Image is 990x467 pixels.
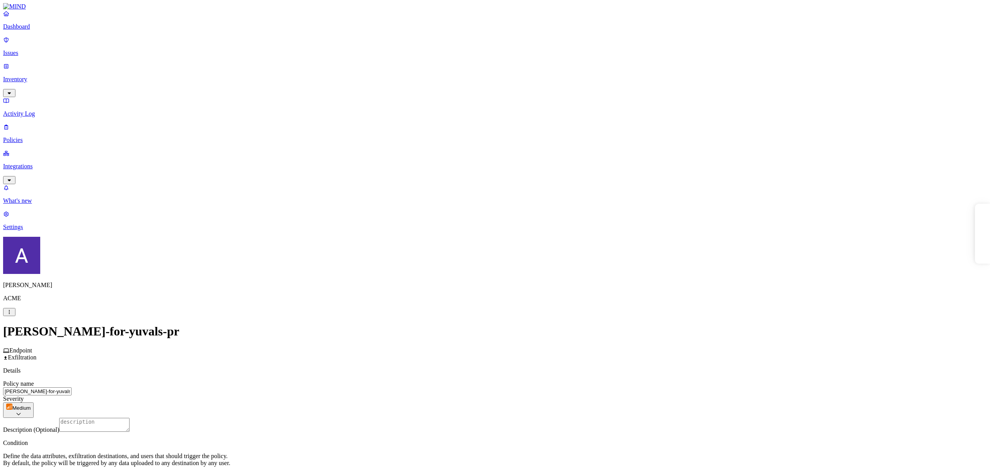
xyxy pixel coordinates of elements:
[3,354,987,361] div: Exfiltration
[3,97,987,117] a: Activity Log
[3,123,987,144] a: Policies
[3,3,987,10] a: MIND
[3,295,987,302] p: ACME
[3,150,987,183] a: Integrations
[3,10,987,30] a: Dashboard
[3,324,987,339] h1: [PERSON_NAME]-for-yuvals-pr
[3,197,987,204] p: What's new
[3,76,987,83] p: Inventory
[3,282,987,289] p: [PERSON_NAME]
[3,440,987,446] p: Condition
[3,387,72,395] input: name
[3,224,987,231] p: Settings
[3,50,987,56] p: Issues
[3,237,40,274] img: Avigail Bronznick
[3,110,987,117] p: Activity Log
[3,163,987,170] p: Integrations
[3,23,987,30] p: Dashboard
[3,36,987,56] a: Issues
[3,210,987,231] a: Settings
[3,347,987,354] div: Endpoint
[3,426,59,433] label: Description (Optional)
[3,184,987,204] a: What's new
[3,137,987,144] p: Policies
[3,395,24,402] label: Severity
[3,63,987,96] a: Inventory
[3,380,34,387] label: Policy name
[3,3,26,10] img: MIND
[3,367,987,374] p: Details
